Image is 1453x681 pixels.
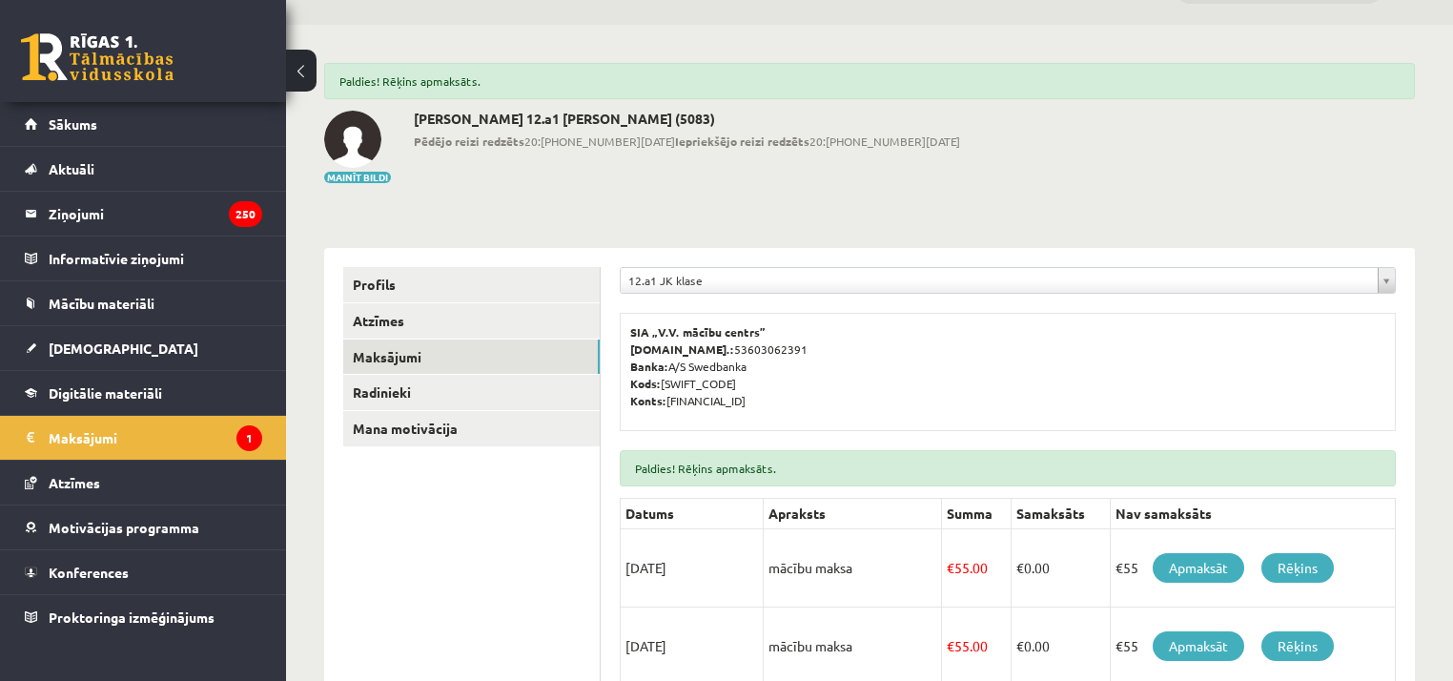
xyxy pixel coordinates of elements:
[49,160,94,177] span: Aktuāli
[25,461,262,505] a: Atzīmes
[630,341,734,357] b: [DOMAIN_NAME].:
[236,425,262,451] i: 1
[1012,499,1110,529] th: Samaksāts
[941,499,1012,529] th: Summa
[414,134,524,149] b: Pēdējo reizi redzēts
[25,147,262,191] a: Aktuāli
[628,268,1370,293] span: 12.a1 JK klase
[49,340,198,357] span: [DEMOGRAPHIC_DATA]
[25,102,262,146] a: Sākums
[25,371,262,415] a: Digitālie materiāli
[414,133,960,150] span: 20:[PHONE_NUMBER][DATE] 20:[PHONE_NUMBER][DATE]
[414,111,960,127] h2: [PERSON_NAME] 12.a1 [PERSON_NAME] (5083)
[1110,499,1395,529] th: Nav samaksāts
[1012,529,1110,608] td: 0.00
[620,450,1396,486] div: Paldies! Rēķins apmaksāts.
[1153,631,1244,661] a: Apmaksāt
[21,33,174,81] a: Rīgas 1. Tālmācības vidusskola
[621,529,764,608] td: [DATE]
[25,326,262,370] a: [DEMOGRAPHIC_DATA]
[49,115,97,133] span: Sākums
[343,303,600,339] a: Atzīmes
[229,201,262,227] i: 250
[343,411,600,446] a: Mana motivācija
[1261,553,1334,583] a: Rēķins
[25,506,262,549] a: Motivācijas programma
[49,192,262,236] legend: Ziņojumi
[25,550,262,594] a: Konferences
[324,63,1415,99] div: Paldies! Rēķins apmaksāts.
[1016,559,1024,576] span: €
[49,564,129,581] span: Konferences
[49,295,154,312] span: Mācību materiāli
[25,237,262,280] a: Informatīvie ziņojumi
[25,281,262,325] a: Mācību materiāli
[941,529,1012,608] td: 55.00
[1261,631,1334,661] a: Rēķins
[764,529,942,608] td: mācību maksa
[1153,553,1244,583] a: Apmaksāt
[947,559,954,576] span: €
[1016,637,1024,654] span: €
[49,519,199,536] span: Motivācijas programma
[343,375,600,410] a: Radinieki
[49,474,100,491] span: Atzīmes
[49,384,162,402] span: Digitālie materiāli
[49,609,215,626] span: Proktoringa izmēģinājums
[630,324,767,340] b: SIA „V.V. mācību centrs”
[621,499,764,529] th: Datums
[49,416,262,460] legend: Maksājumi
[25,595,262,639] a: Proktoringa izmēģinājums
[49,237,262,280] legend: Informatīvie ziņojumi
[343,340,600,375] a: Maksājumi
[630,393,666,408] b: Konts:
[630,359,668,374] b: Banka:
[343,267,600,302] a: Profils
[764,499,942,529] th: Apraksts
[675,134,809,149] b: Iepriekšējo reizi redzēts
[1110,529,1395,608] td: €55
[947,637,954,654] span: €
[25,416,262,460] a: Maksājumi1
[621,268,1395,293] a: 12.a1 JK klase
[25,192,262,236] a: Ziņojumi250
[324,111,381,168] img: Daniels Birziņš
[630,376,661,391] b: Kods:
[630,323,1385,409] p: 53603062391 A/S Swedbanka [SWIFT_CODE] [FINANCIAL_ID]
[324,172,391,183] button: Mainīt bildi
